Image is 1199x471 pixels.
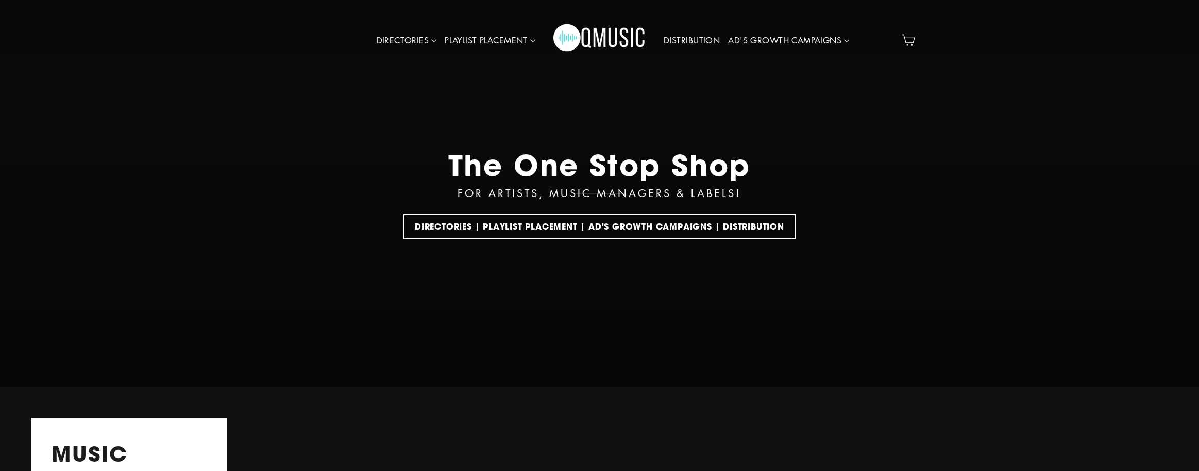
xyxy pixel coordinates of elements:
div: FOR ARTISTS, MUSIC MANAGERS & LABELS! [458,185,741,201]
a: DIRECTORIES | PLAYLIST PLACEMENT | AD'S GROWTH CAMPAIGNS | DISTRIBUTION [403,214,796,239]
img: Q Music Promotions [553,17,646,63]
a: PLAYLIST PLACEMENT [441,29,539,53]
a: DISTRIBUTION [660,29,724,53]
a: DIRECTORIES [373,29,441,53]
div: Primary [341,10,859,71]
div: The One Stop Shop [448,148,751,182]
a: AD'S GROWTH CAMPAIGNS [724,29,853,53]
